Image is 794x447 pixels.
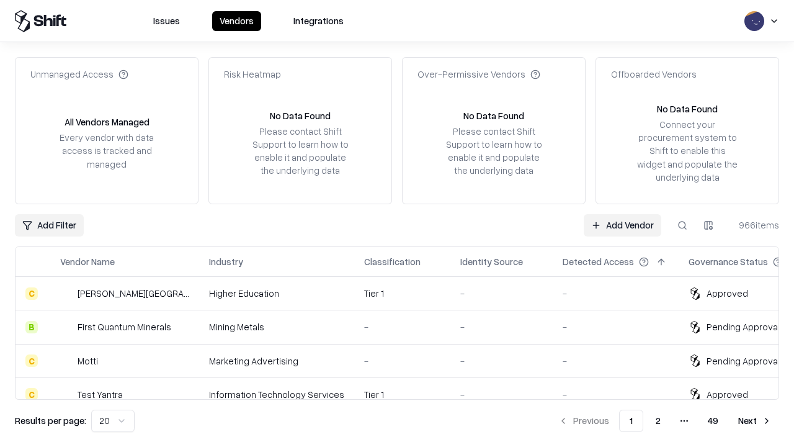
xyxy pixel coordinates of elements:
[657,102,718,115] div: No Data Found
[707,320,780,333] div: Pending Approval
[729,219,779,232] div: 966 items
[60,321,73,333] img: First Quantum Minerals
[25,321,38,333] div: B
[584,214,661,237] a: Add Vendor
[209,354,344,368] div: Marketing Advertising
[563,388,669,401] div: -
[442,125,545,178] div: Please contact Shift Support to learn how to enable it and populate the underlying data
[65,115,149,129] div: All Vendors Managed
[463,109,524,122] div: No Data Found
[209,388,344,401] div: Information Technology Services
[417,68,540,81] div: Over-Permissive Vendors
[611,68,697,81] div: Offboarded Vendors
[25,354,38,367] div: C
[364,354,440,368] div: -
[209,255,243,268] div: Industry
[78,287,189,300] div: [PERSON_NAME][GEOGRAPHIC_DATA]
[460,354,543,368] div: -
[636,118,739,184] div: Connect your procurement system to Shift to enable this widget and populate the underlying data
[460,388,543,401] div: -
[460,287,543,300] div: -
[563,354,669,368] div: -
[25,287,38,300] div: C
[731,410,779,432] button: Next
[25,388,38,400] div: C
[270,109,331,122] div: No Data Found
[364,388,440,401] div: Tier 1
[364,287,440,300] div: Tier 1
[55,131,158,170] div: Every vendor with data access is tracked and managed
[364,320,440,333] div: -
[619,410,643,432] button: 1
[15,414,86,427] p: Results per page:
[60,287,73,300] img: Reichman University
[646,410,671,432] button: 2
[78,354,98,368] div: Motti
[78,320,171,333] div: First Quantum Minerals
[460,320,543,333] div: -
[60,388,73,400] img: Test Yantra
[60,255,115,268] div: Vendor Name
[563,320,669,333] div: -
[30,68,128,81] div: Unmanaged Access
[364,255,421,268] div: Classification
[707,287,748,300] div: Approved
[460,255,523,268] div: Identity Source
[563,287,669,300] div: -
[689,255,768,268] div: Governance Status
[707,388,748,401] div: Approved
[78,388,123,401] div: Test Yantra
[249,125,352,178] div: Please contact Shift Support to learn how to enable it and populate the underlying data
[707,354,780,368] div: Pending Approval
[286,11,351,31] button: Integrations
[209,287,344,300] div: Higher Education
[15,214,84,237] button: Add Filter
[60,354,73,367] img: Motti
[551,410,779,432] nav: pagination
[212,11,261,31] button: Vendors
[563,255,634,268] div: Detected Access
[224,68,281,81] div: Risk Heatmap
[698,410,728,432] button: 49
[146,11,187,31] button: Issues
[209,320,344,333] div: Mining Metals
